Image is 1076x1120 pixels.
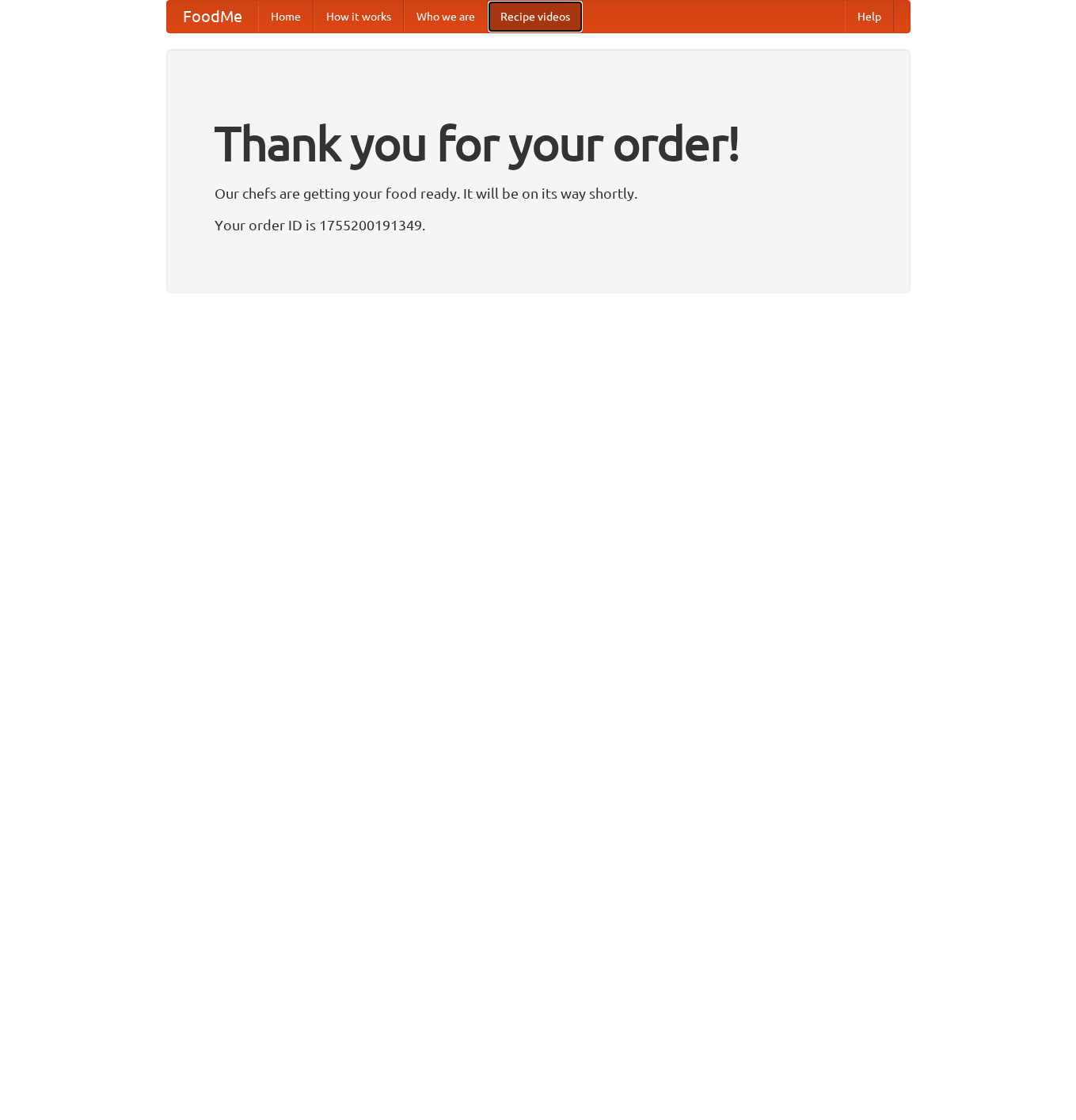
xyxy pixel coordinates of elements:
[404,1,488,32] a: Who we are
[314,1,404,32] a: How it works
[215,213,862,237] p: Your order ID is 1755200191349.
[488,1,583,32] a: Recipe videos
[845,1,894,32] a: Help
[258,1,314,32] a: Home
[215,181,862,205] p: Our chefs are getting your food ready. It will be on its way shortly.
[167,1,258,32] a: FoodMe
[215,105,862,181] h1: Thank you for your order!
